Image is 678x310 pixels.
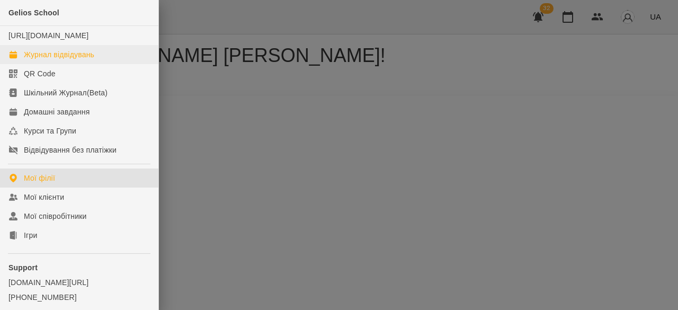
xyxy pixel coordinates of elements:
div: Мої співробітники [24,211,87,222]
div: Курси та Групи [24,126,76,136]
span: Gelios School [8,8,59,17]
a: [PHONE_NUMBER] [8,292,150,303]
a: [URL][DOMAIN_NAME] [8,31,88,40]
div: Ігри [24,230,37,241]
div: Шкільний Журнал(Beta) [24,87,108,98]
div: Мої філії [24,173,55,183]
div: Відвідування без платіжки [24,145,117,155]
div: Мої клієнти [24,192,64,202]
p: Support [8,262,150,273]
div: Домашні завдання [24,107,90,117]
div: QR Code [24,68,56,79]
a: [DOMAIN_NAME][URL] [8,277,150,288]
div: Журнал відвідувань [24,49,94,60]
